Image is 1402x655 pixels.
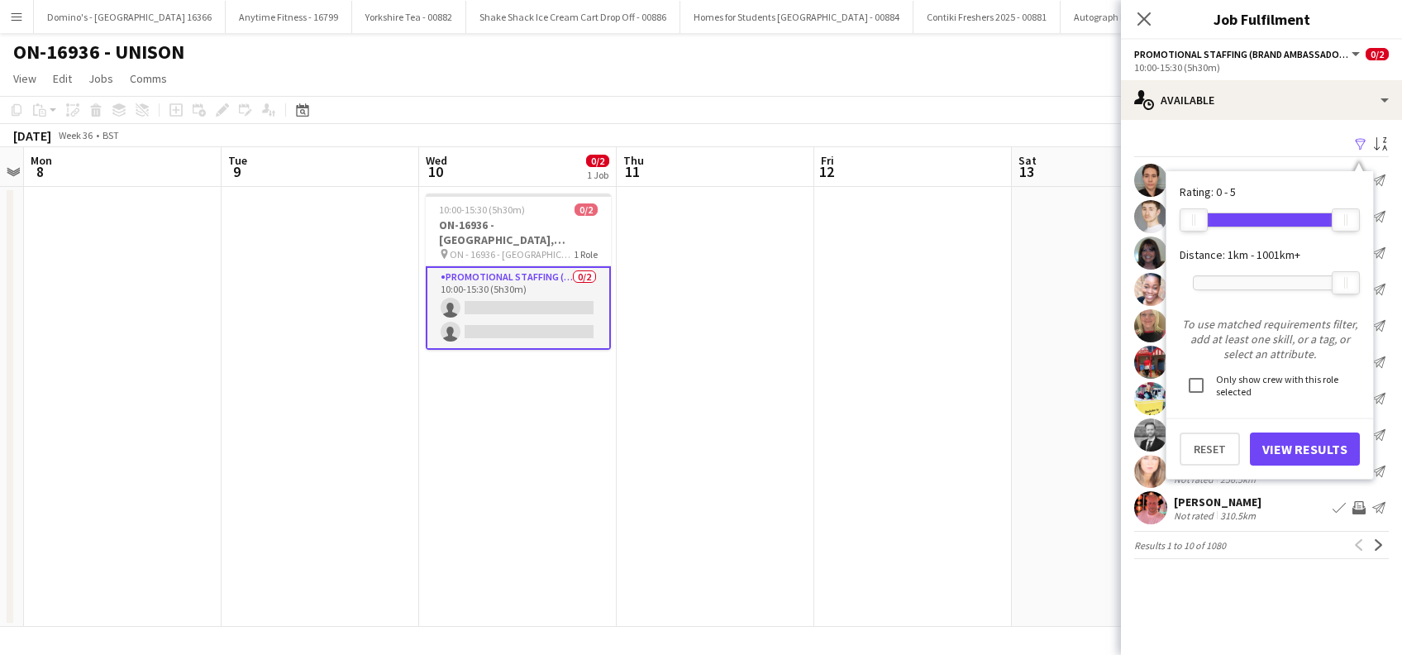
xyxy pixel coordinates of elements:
span: 12 [818,162,834,181]
span: 0/2 [1366,48,1389,60]
span: Jobs [88,71,113,86]
span: Thu [623,153,644,168]
span: Wed [426,153,447,168]
p: To use matched requirements filter, add at least one skill, or a tag, or select an attribute. [1180,310,1360,369]
span: 0/2 [586,155,609,167]
span: View [13,71,36,86]
span: Week 36 [55,129,96,141]
label: Distance: 1km - 1001km+ [1180,247,1300,262]
span: 11 [621,162,644,181]
span: 8 [28,162,52,181]
span: Promotional Staffing (Brand Ambassadors) [1134,48,1349,60]
button: Autograph Dental Cambridge - 16724 [1061,1,1243,33]
span: Fri [821,153,834,168]
button: Domino's - [GEOGRAPHIC_DATA] 16366 [34,1,226,33]
app-card-role: Promotional Staffing (Brand Ambassadors)0/210:00-15:30 (5h30m) [426,266,611,350]
div: 1 Job [587,169,608,181]
div: [DATE] [13,127,51,144]
button: Homes for Students [GEOGRAPHIC_DATA] - 00884 [680,1,913,33]
h3: ON-16936 - [GEOGRAPHIC_DATA], [GEOGRAPHIC_DATA] [426,218,611,247]
a: View [7,68,43,89]
span: 1 Role [574,248,598,261]
label: Rating: 0 - 5 [1180,184,1236,199]
a: Comms [123,68,174,89]
span: ON - 16936 - [GEOGRAPHIC_DATA], [GEOGRAPHIC_DATA] [450,248,574,261]
h3: Job Fulfilment [1121,8,1402,30]
span: Edit [53,71,72,86]
label: Only show crew with this role selected [1213,373,1360,398]
span: 9 [226,162,247,181]
div: BST [103,129,119,141]
span: Tue [228,153,247,168]
span: Results 1 to 10 of 1080 [1134,539,1226,552]
span: 13 [1016,162,1037,181]
span: Comms [130,71,167,86]
span: 10 [423,162,447,181]
span: Sat [1018,153,1037,168]
span: 10:00-15:30 (5h30m) [439,203,525,216]
div: [PERSON_NAME] [1174,495,1261,509]
button: Shake Shack Ice Cream Cart Drop Off - 00886 [466,1,680,33]
button: Promotional Staffing (Brand Ambassadors) [1134,48,1362,60]
div: 10:00-15:30 (5h30m) [1134,61,1389,74]
a: Edit [46,68,79,89]
button: Contiki Freshers 2025 - 00881 [913,1,1061,33]
button: Yorkshire Tea - 00882 [352,1,466,33]
button: Reset [1180,433,1240,466]
div: Available [1121,80,1402,120]
span: Mon [31,153,52,168]
div: Not rated [1174,509,1217,522]
h1: ON-16936 - UNISON [13,40,184,65]
app-job-card: 10:00-15:30 (5h30m)0/2ON-16936 - [GEOGRAPHIC_DATA], [GEOGRAPHIC_DATA] ON - 16936 - [GEOGRAPHIC_DA... [426,194,611,350]
button: View Results [1250,433,1360,466]
span: 0/2 [575,203,598,216]
a: Jobs [82,68,120,89]
div: [PERSON_NAME] [1174,167,1261,182]
div: 310.5km [1217,509,1259,522]
button: Anytime Fitness - 16799 [226,1,352,33]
